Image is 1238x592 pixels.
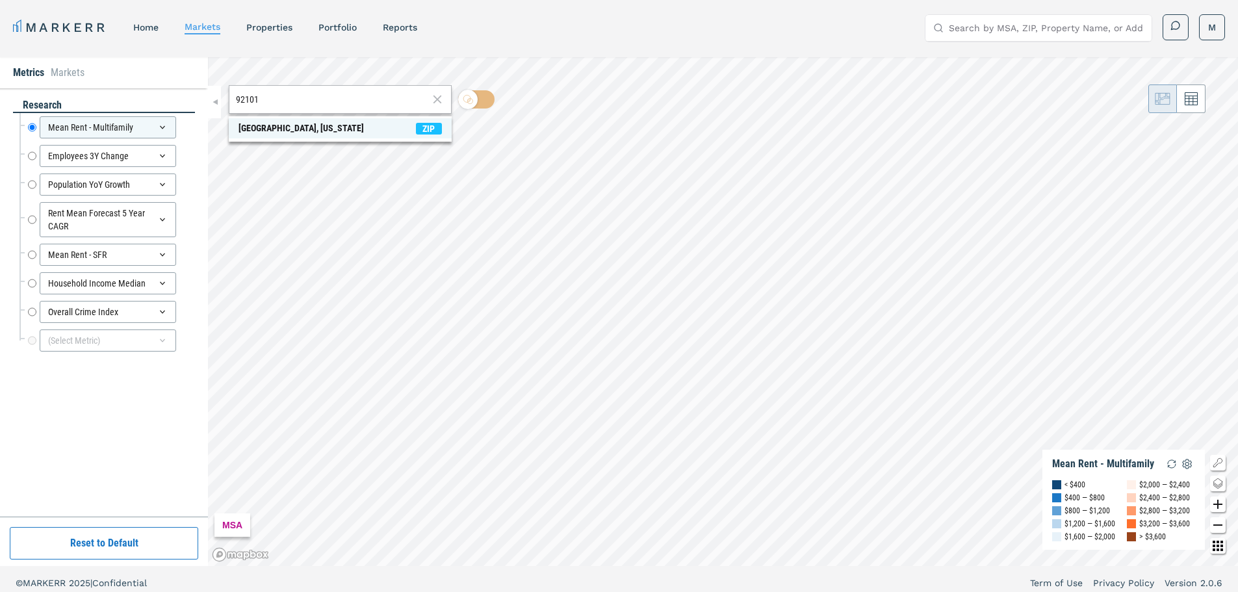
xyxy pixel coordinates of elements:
li: Metrics [13,65,44,81]
span: 2025 | [69,578,92,588]
a: Version 2.0.6 [1165,576,1222,589]
img: Settings [1180,456,1195,472]
div: $1,200 — $1,600 [1064,517,1115,530]
button: Zoom out map button [1210,517,1226,533]
img: Reload Legend [1164,456,1180,472]
span: Confidential [92,578,147,588]
span: ZIP [416,123,442,135]
a: Privacy Policy [1093,576,1154,589]
button: Zoom in map button [1210,496,1226,512]
a: markets [185,21,220,32]
div: research [13,98,195,113]
input: Search by MSA or ZIP Code [236,93,428,107]
div: Household Income Median [40,272,176,294]
div: $3,200 — $3,600 [1139,517,1190,530]
a: home [133,22,159,32]
li: Markets [51,65,84,81]
div: Mean Rent - Multifamily [40,116,176,138]
div: > $3,600 [1139,530,1166,543]
button: M [1199,14,1225,40]
a: Mapbox logo [212,547,269,562]
button: Show/Hide Legend Map Button [1210,455,1226,470]
a: Term of Use [1030,576,1083,589]
div: (Select Metric) [40,329,176,352]
input: Search by MSA, ZIP, Property Name, or Address [949,15,1144,41]
div: $2,000 — $2,400 [1139,478,1190,491]
div: Mean Rent - SFR [40,244,176,266]
a: properties [246,22,292,32]
button: Change style map button [1210,476,1226,491]
div: $400 — $800 [1064,491,1105,504]
div: Mean Rent - Multifamily [1052,457,1154,470]
div: < $400 [1064,478,1085,491]
span: M [1208,21,1216,34]
div: $2,800 — $3,200 [1139,504,1190,517]
span: © [16,578,23,588]
div: $800 — $1,200 [1064,504,1110,517]
button: Reset to Default [10,527,198,560]
span: Search Bar Suggestion Item: 92101, San Diego, California [229,118,452,138]
div: Employees 3Y Change [40,145,176,167]
a: Portfolio [318,22,357,32]
a: MARKERR [13,18,107,36]
div: [GEOGRAPHIC_DATA], [US_STATE] [239,122,364,135]
span: MARKERR [23,578,69,588]
div: MSA [214,513,250,537]
div: Overall Crime Index [40,301,176,323]
div: Rent Mean Forecast 5 Year CAGR [40,202,176,237]
button: Other options map button [1210,538,1226,554]
div: $1,600 — $2,000 [1064,530,1115,543]
div: Population YoY Growth [40,174,176,196]
a: reports [383,22,417,32]
canvas: Map [208,57,1238,566]
div: $2,400 — $2,800 [1139,491,1190,504]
